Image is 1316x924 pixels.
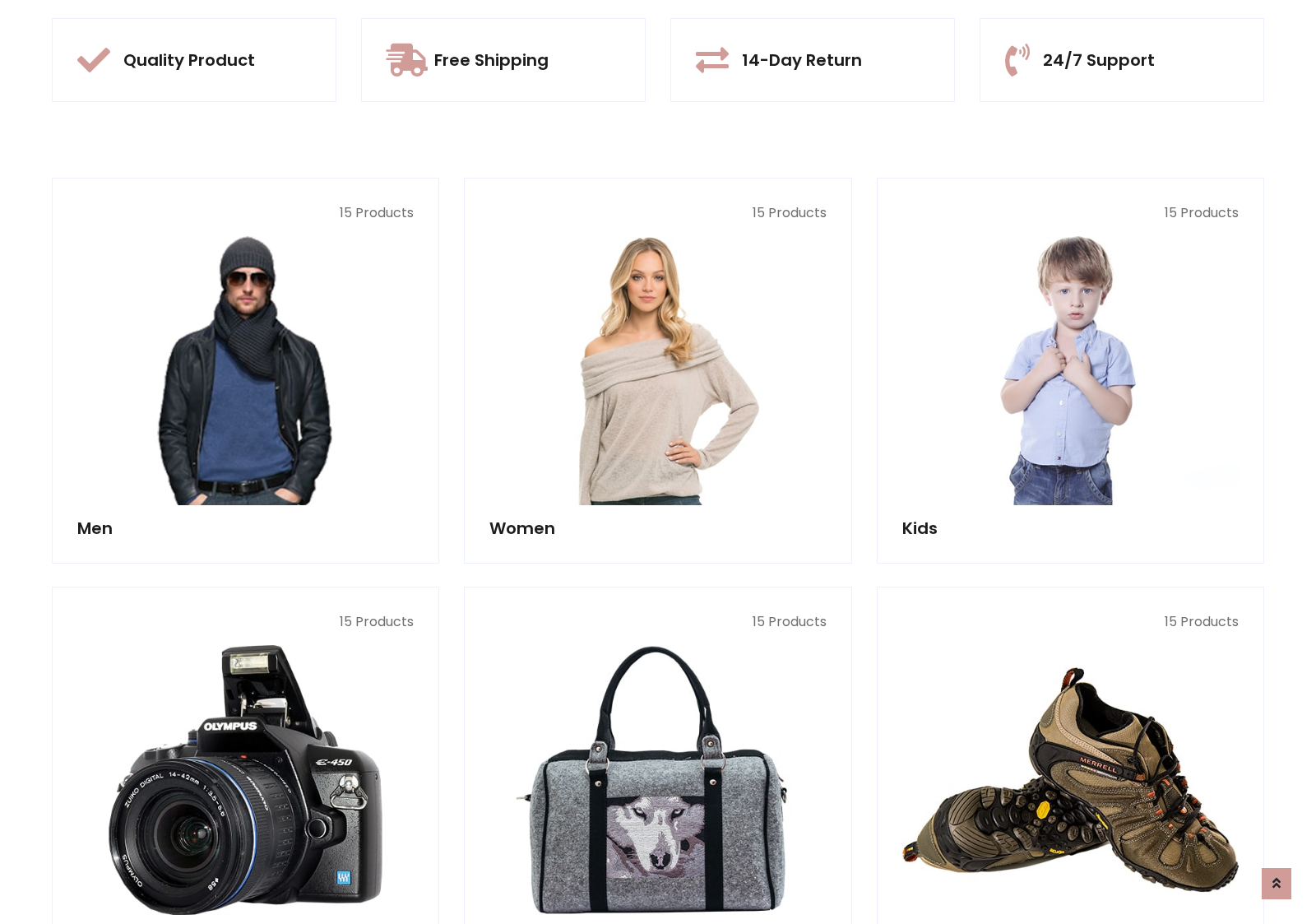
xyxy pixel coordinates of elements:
[1043,50,1155,70] h5: 24/7 Support
[77,612,414,632] p: 15 Products
[902,203,1239,223] p: 15 Products
[77,203,414,223] p: 15 Products
[123,50,255,70] h5: Quality Product
[489,612,826,632] p: 15 Products
[742,50,862,70] h5: 14-Day Return
[489,203,826,223] p: 15 Products
[434,50,549,70] h5: Free Shipping
[489,518,826,538] h5: Women
[77,518,414,538] h5: Men
[902,612,1239,632] p: 15 Products
[902,518,1239,538] h5: Kids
